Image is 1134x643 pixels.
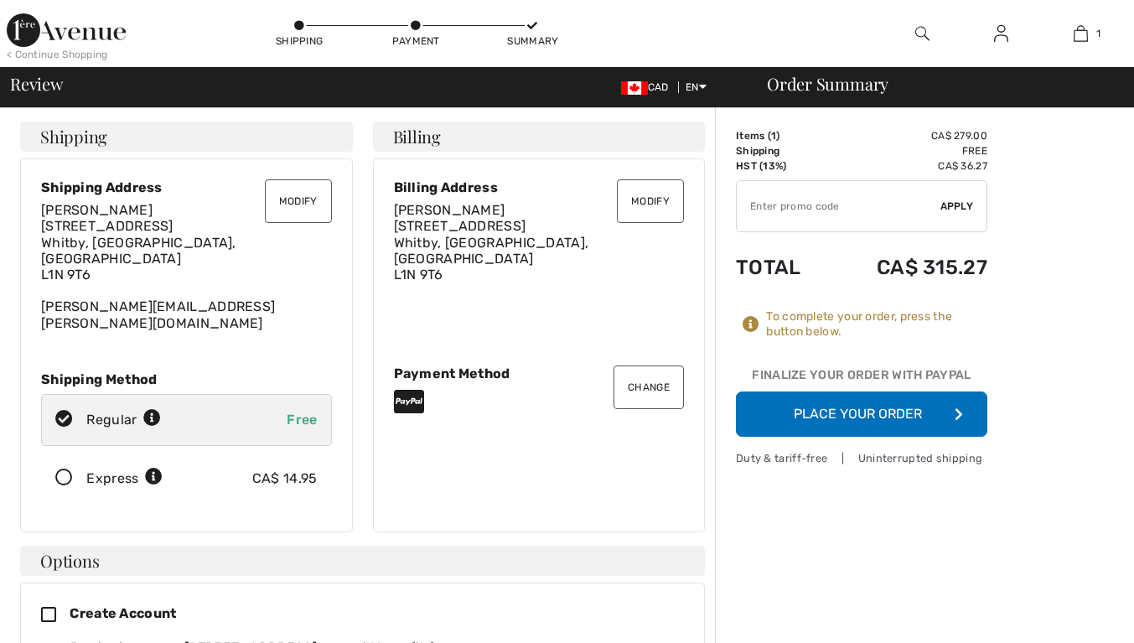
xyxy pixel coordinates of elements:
span: 1 [1096,26,1100,41]
div: Regular [86,410,161,430]
div: Shipping [274,34,324,49]
input: Promo code [737,181,940,231]
div: CA$ 14.95 [252,469,318,489]
div: Express [86,469,163,489]
span: [STREET_ADDRESS] Whitby, [GEOGRAPHIC_DATA], [GEOGRAPHIC_DATA] L1N 9T6 [41,218,236,283]
div: Order Summary [747,75,1124,92]
span: EN [686,81,707,93]
div: [PERSON_NAME][EMAIL_ADDRESS][PERSON_NAME][DOMAIN_NAME] [41,202,332,331]
td: Total [736,239,829,296]
button: Place Your Order [736,392,987,437]
h4: Options [20,546,705,576]
a: Sign In [981,23,1022,44]
td: CA$ 315.27 [829,239,987,296]
span: [STREET_ADDRESS] Whitby, [GEOGRAPHIC_DATA], [GEOGRAPHIC_DATA] L1N 9T6 [394,218,589,283]
div: Shipping Method [41,371,332,387]
span: Billing [393,128,441,145]
td: Shipping [736,143,829,158]
div: Payment [391,34,441,49]
img: 1ère Avenue [7,13,126,47]
button: Modify [617,179,684,223]
div: Summary [507,34,557,49]
span: Review [10,75,63,92]
div: < Continue Shopping [7,47,108,62]
a: 1 [1042,23,1120,44]
img: My Bag [1074,23,1088,44]
span: 1 [771,130,776,142]
div: To complete your order, press the button below. [766,309,987,340]
img: My Info [994,23,1008,44]
td: Free [829,143,987,158]
td: HST (13%) [736,158,829,174]
img: search the website [915,23,929,44]
div: Duty & tariff-free | Uninterrupted shipping [736,450,987,466]
td: CA$ 36.27 [829,158,987,174]
img: Canadian Dollar [621,81,648,95]
span: Apply [940,199,974,214]
div: Shipping Address [41,179,332,195]
span: Free [287,412,317,428]
td: Items ( ) [736,128,829,143]
span: [PERSON_NAME] [394,202,505,218]
button: Change [614,366,684,409]
button: Modify [265,179,332,223]
span: Create Account [70,605,176,621]
div: Billing Address [394,179,685,195]
div: Payment Method [394,366,685,381]
span: CAD [621,81,676,93]
span: Shipping [40,128,107,145]
div: Finalize Your Order with PayPal [736,366,987,392]
td: CA$ 279.00 [829,128,987,143]
span: [PERSON_NAME] [41,202,153,218]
